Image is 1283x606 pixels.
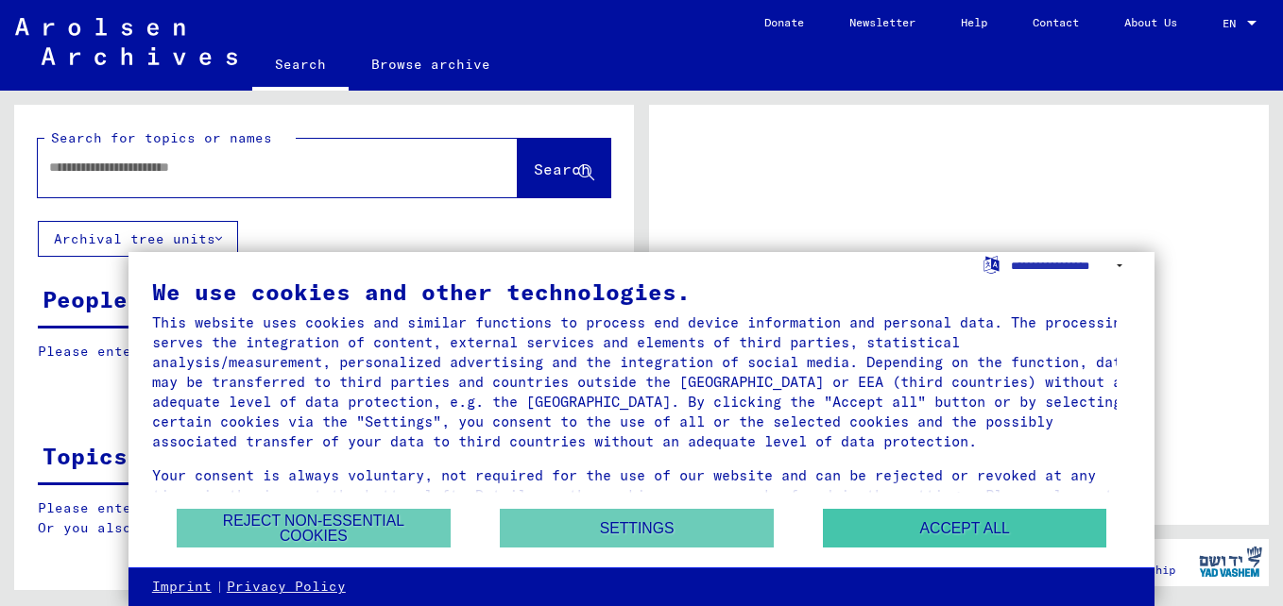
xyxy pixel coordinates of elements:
a: Imprint [152,578,212,597]
button: Accept all [823,509,1106,547]
div: We use cookies and other technologies. [152,280,1131,303]
img: Arolsen_neg.svg [15,18,237,65]
span: Search [534,160,590,178]
a: Browse archive [349,42,513,87]
button: Reject non-essential cookies [177,509,451,547]
div: People [43,282,128,316]
a: Privacy Policy [227,578,346,597]
div: This website uses cookies and similar functions to process end device information and personal da... [152,312,1131,451]
button: Search [518,139,610,197]
p: Please enter a search term or set filters to get results. [38,342,609,362]
img: yv_logo.png [1195,538,1266,585]
a: Search [252,42,349,91]
div: Your consent is always voluntary, not required for the use of our website and can be rejected or ... [152,465,1131,525]
span: EN [1223,17,1243,30]
mat-label: Search for topics or names [51,129,272,146]
div: Topics [43,439,128,473]
button: Settings [500,509,774,547]
p: Please enter a search term or set filters to get results. Or you also can browse the manually. [38,498,610,538]
button: Archival tree units [38,221,238,257]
